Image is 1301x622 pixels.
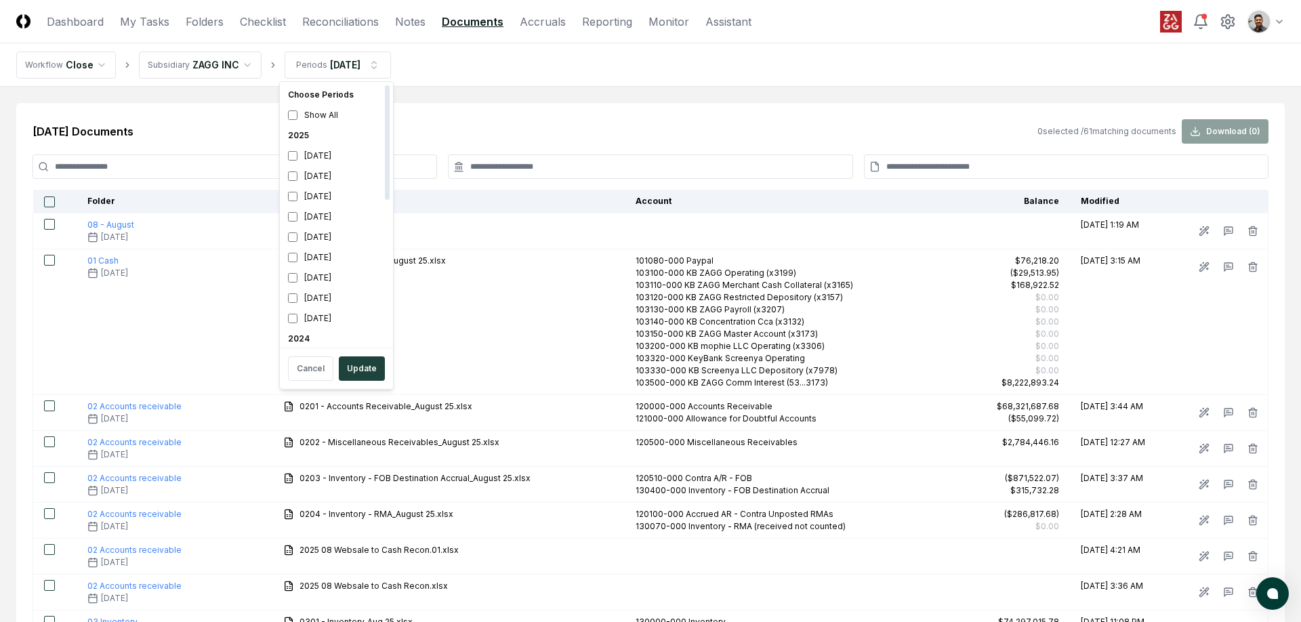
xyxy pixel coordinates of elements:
div: [DATE] [283,207,390,227]
button: Cancel [288,356,333,381]
div: [DATE] [283,146,390,166]
div: [DATE] [283,247,390,268]
div: [DATE] [283,288,390,308]
div: Choose Periods [283,85,390,105]
div: 2024 [283,329,390,349]
div: Show All [283,105,390,125]
div: [DATE] [283,308,390,329]
div: [DATE] [283,166,390,186]
button: Update [339,356,385,381]
div: [DATE] [283,227,390,247]
div: 2025 [283,125,390,146]
div: [DATE] [283,186,390,207]
div: [DATE] [283,268,390,288]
